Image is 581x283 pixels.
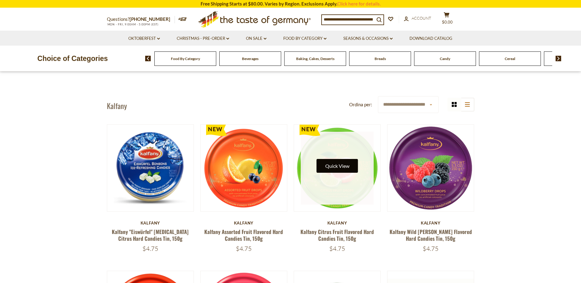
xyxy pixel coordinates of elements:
a: On Sale [246,35,266,42]
a: Kalfany Wild [PERSON_NAME] Flavored Hard Candies Tin, 150g [390,228,472,242]
a: Account [404,15,431,22]
a: Candy [440,56,450,61]
label: Ordina per: [349,101,372,108]
button: Quick View [317,159,358,173]
span: $4.75 [329,245,345,252]
img: previous arrow [145,56,151,61]
a: Baking, Cakes, Desserts [296,56,334,61]
a: Kalfany Citrus Fruit Flavored Hard Candies Tin, 150g [300,228,374,242]
h1: Kalfany [107,101,127,110]
a: Food By Category [283,35,326,42]
span: $4.75 [142,245,158,252]
a: Breads [375,56,386,61]
a: [PHONE_NUMBER] [130,16,170,22]
a: Food By Category [171,56,200,61]
span: MON - FRI, 9:00AM - 5:00PM (EST) [107,23,159,26]
div: Kalfany [294,221,381,225]
img: Kalfany [387,125,474,211]
span: Account [412,16,431,21]
a: Seasons & Occasions [343,35,393,42]
img: Kalfany [294,125,381,211]
a: Click here for details. [337,1,381,6]
a: Oktoberfest [128,35,160,42]
a: Christmas - PRE-ORDER [177,35,229,42]
button: $0.00 [438,12,456,27]
span: $4.75 [423,245,439,252]
p: Questions? [107,15,175,23]
a: Kalfany "Eiswürfel" [MEDICAL_DATA] Citrus Hard Candies Tin, 150g [112,228,189,242]
a: Cereal [505,56,515,61]
img: Kalfany [107,125,194,211]
img: next arrow [556,56,561,61]
span: $0.00 [442,20,453,25]
img: Kalfany [201,125,287,211]
a: Download Catalog [409,35,452,42]
a: Beverages [242,56,258,61]
span: $4.75 [236,245,252,252]
div: Kalfany [387,221,474,225]
div: Kalfany [107,221,194,225]
a: Kalfany Assorted Fruit Flavored Hard Candies Tin, 150g [204,228,283,242]
div: Kalfany [200,221,288,225]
